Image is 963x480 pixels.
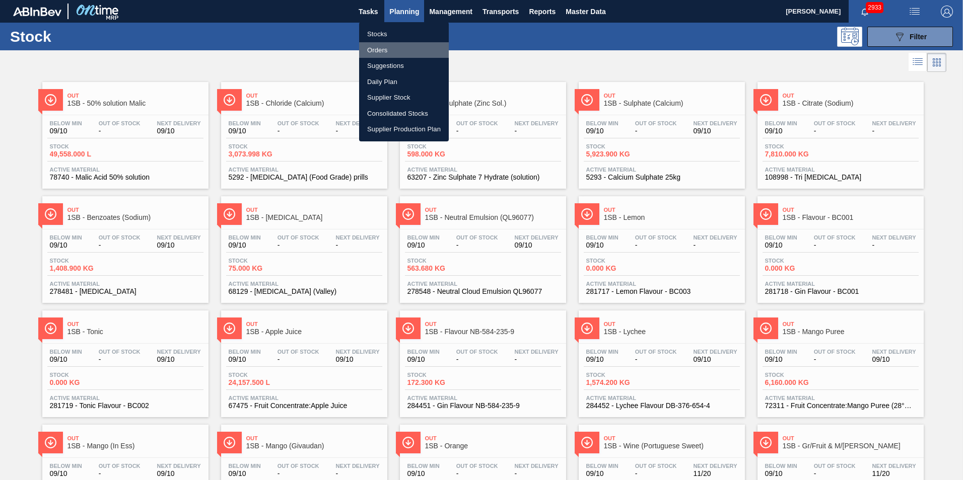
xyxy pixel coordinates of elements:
a: Supplier Stock [359,90,449,106]
a: Daily Plan [359,74,449,90]
a: Orders [359,42,449,58]
a: Supplier Production Plan [359,121,449,137]
a: Stocks [359,26,449,42]
a: Suggestions [359,58,449,74]
a: Consolidated Stocks [359,106,449,122]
